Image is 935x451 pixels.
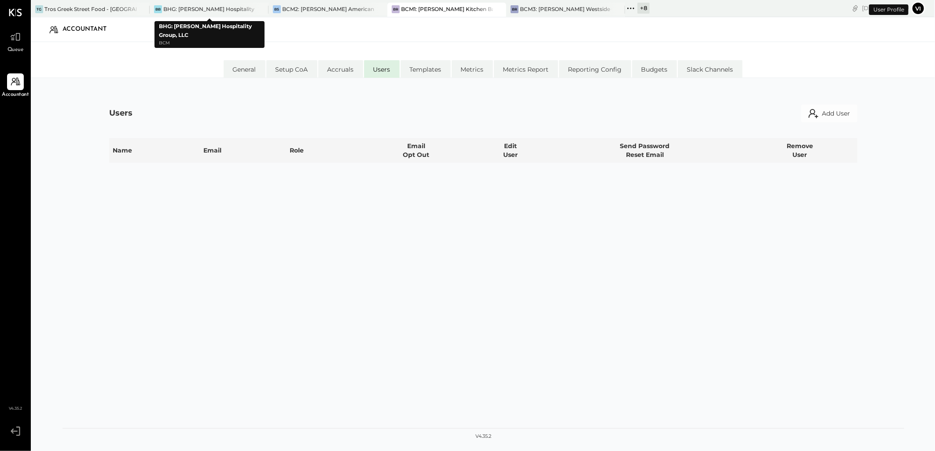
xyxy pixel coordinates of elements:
th: Name [109,138,200,163]
li: Accruals [318,60,363,78]
div: BS [273,5,281,13]
li: Budgets [632,60,677,78]
li: Reporting Config [559,60,631,78]
button: Add User [801,105,858,122]
li: Setup CoA [266,60,317,78]
div: Accountant [63,22,115,36]
p: BCM [159,40,260,47]
li: Metrics Report [494,60,558,78]
li: Templates [401,60,451,78]
th: Email [200,138,286,163]
li: Slack Channels [678,60,743,78]
div: BR [392,5,400,13]
a: Accountant [0,73,30,99]
div: + 8 [637,3,650,14]
th: Remove User [743,138,858,163]
div: BHG: [PERSON_NAME] Hospitality Group, LLC [163,5,255,13]
li: General [224,60,265,78]
th: Email Opt Out [359,138,474,163]
div: BR [511,5,519,13]
th: Send Password Reset Email [548,138,743,163]
div: BB [154,5,162,13]
button: Vi [911,1,925,15]
th: Edit User [474,138,548,163]
div: Tros Greek Street Food - [GEOGRAPHIC_DATA] [44,5,136,13]
span: Accountant [2,91,29,99]
div: BCM2: [PERSON_NAME] American Cooking [282,5,374,13]
div: BCM3: [PERSON_NAME] Westside Grill [520,5,612,13]
div: User Profile [869,4,909,15]
b: BHG: [PERSON_NAME] Hospitality Group, LLC [159,23,252,38]
div: [DATE] [862,4,909,12]
th: Role [286,138,359,163]
li: Metrics [452,60,493,78]
span: Queue [7,46,24,54]
li: Users [364,60,400,78]
div: v 4.35.2 [475,433,491,440]
div: Users [109,108,133,119]
div: TG [35,5,43,13]
div: copy link [851,4,860,13]
a: Queue [0,29,30,54]
div: BCM1: [PERSON_NAME] Kitchen Bar Market [401,5,493,13]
